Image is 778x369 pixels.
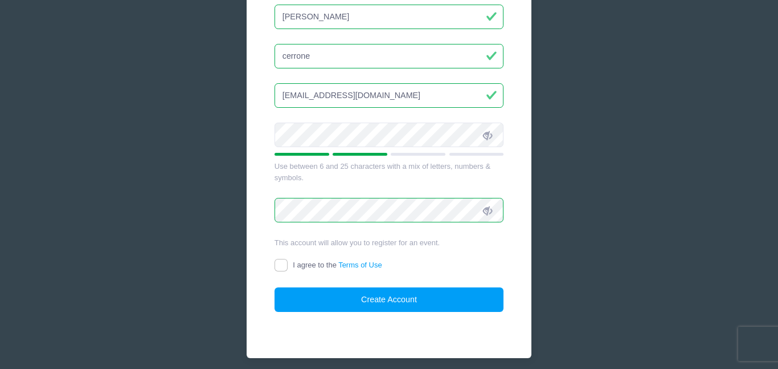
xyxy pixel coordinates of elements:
[293,261,382,269] span: I agree to the
[275,287,504,312] button: Create Account
[275,83,504,108] input: Email
[338,261,382,269] a: Terms of Use
[275,259,288,272] input: I agree to theTerms of Use
[275,161,504,183] div: Use between 6 and 25 characters with a mix of letters, numbers & symbols.
[275,44,504,68] input: Last Name
[275,5,504,29] input: First Name
[275,237,504,249] div: This account will allow you to register for an event.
